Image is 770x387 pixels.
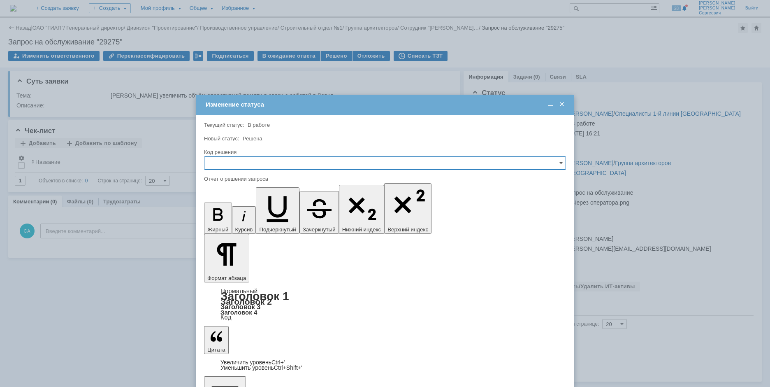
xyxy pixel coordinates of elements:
[220,290,289,303] a: Заголовок 1
[342,226,381,233] span: Нижний индекс
[204,234,249,282] button: Формат абзаца
[204,326,229,354] button: Цитата
[204,176,564,182] div: Отчет о решении запроса
[339,185,385,234] button: Нижний индекс
[207,226,229,233] span: Жирный
[387,226,428,233] span: Верхний индекс
[303,226,336,233] span: Зачеркнутый
[271,359,285,366] span: Ctrl+'
[206,101,566,108] div: Изменение статуса
[299,191,339,234] button: Зачеркнутый
[259,226,296,233] span: Подчеркнутый
[220,287,257,294] a: Нормальный
[384,183,431,234] button: Верхний индекс
[204,288,566,320] div: Формат абзаца
[207,347,225,353] span: Цитата
[243,135,262,142] span: Решена
[204,149,564,155] div: Код решения
[220,314,232,321] a: Код
[207,275,246,281] span: Формат абзаца
[220,359,285,366] a: Increase
[248,122,270,128] span: В работе
[204,203,232,234] button: Жирный
[220,364,302,371] a: Decrease
[235,226,253,233] span: Курсив
[220,297,272,306] a: Заголовок 2
[204,135,239,142] label: Новый статус:
[220,303,260,310] a: Заголовок 3
[204,122,244,128] label: Текущий статус:
[558,101,566,108] span: Закрыть
[220,309,257,316] a: Заголовок 4
[204,360,566,371] div: Цитата
[546,101,554,108] span: Свернуть (Ctrl + M)
[232,206,256,234] button: Курсив
[256,187,299,234] button: Подчеркнутый
[274,364,302,371] span: Ctrl+Shift+'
